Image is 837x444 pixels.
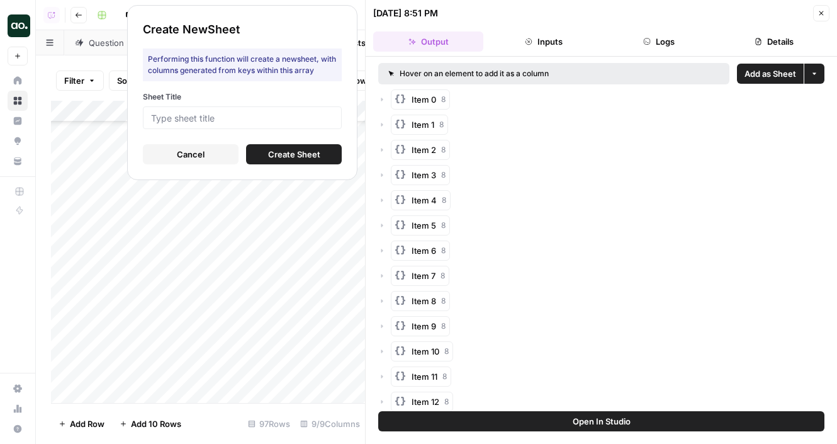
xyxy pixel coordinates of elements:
span: 8 [441,169,446,181]
span: 8 [441,245,446,256]
button: Item 28 [391,140,450,160]
a: Insights [8,111,28,131]
button: Open In Studio [378,411,824,431]
span: Item 7 [412,270,435,282]
span: Filter [64,74,84,87]
span: Item 5 [412,219,436,232]
button: Item 98 [391,316,450,336]
span: Item 12 [412,396,439,408]
button: Item 78 [391,266,449,286]
span: 8 [441,295,446,307]
span: Item 0 [412,93,436,106]
button: Item 88 [391,291,450,311]
button: Item 128 [391,392,453,412]
input: Type sheet title [151,112,334,123]
button: Item 48 [391,190,451,210]
span: Sort [117,74,133,87]
a: Usage [8,399,28,419]
img: Dillon Test Logo [8,14,30,37]
div: Performing this function will create a new sheet , with columns generated from keys within this a... [143,48,342,81]
div: Create New Sheet [143,21,342,38]
span: 8 [444,396,449,407]
div: 97 Rows [243,414,295,434]
label: Sheet Title [143,91,342,103]
span: 8 [444,346,449,357]
span: 8 [441,321,446,332]
span: Item 9 [412,320,436,333]
a: Settings [8,379,28,399]
span: 8 [441,144,446,156]
button: Add 10 Rows [112,414,189,434]
button: Item 108 [391,341,453,361]
a: Question Rerun [64,30,174,55]
a: Opportunities [8,131,28,151]
button: Filter [56,71,104,91]
span: Add as Sheet [744,67,796,80]
span: 8 [441,220,446,231]
span: 8 [441,94,446,105]
span: Create Sheet [268,148,320,161]
button: Item 68 [391,241,450,261]
button: Item 38 [391,165,450,185]
button: Add as Sheet [737,64,804,84]
button: Logs [604,31,714,52]
div: Question Rerun [89,37,150,49]
button: Add Row [51,414,112,434]
span: Item 4 [412,194,437,207]
span: Add 10 Rows [131,418,181,430]
a: Browse [8,91,28,111]
button: Help + Support [8,419,28,439]
span: Item 6 [412,244,436,257]
span: 8 [442,371,447,382]
button: Cancel [143,144,239,164]
span: Open In Studio [573,415,631,428]
span: 8 [442,195,446,206]
span: Item 8 [412,295,436,307]
div: Hover on an element to add it as a column [388,68,634,79]
button: Item 08 [391,89,450,110]
div: [DATE] 8:51 PM [373,7,438,20]
button: Inputs [488,31,598,52]
a: Your Data [8,151,28,171]
button: Details [719,31,829,52]
button: Workspace: Dillon Test [8,10,28,42]
span: Item 1 [412,118,434,131]
button: Item 18 [391,115,448,135]
button: Sort [109,71,153,91]
span: 8 [441,270,445,282]
span: Item 10 [412,345,439,358]
span: Cancel [177,148,205,161]
button: Create Sheet [246,144,342,164]
button: Item 118 [391,367,451,387]
span: Item 2 [412,144,436,156]
span: Item 3 [412,169,436,181]
div: 9/9 Columns [295,414,365,434]
span: Item 11 [412,370,437,383]
button: Output [373,31,483,52]
a: Home [8,71,28,91]
span: Add Row [70,418,104,430]
span: 8 [439,119,444,130]
button: Item 58 [391,215,450,236]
